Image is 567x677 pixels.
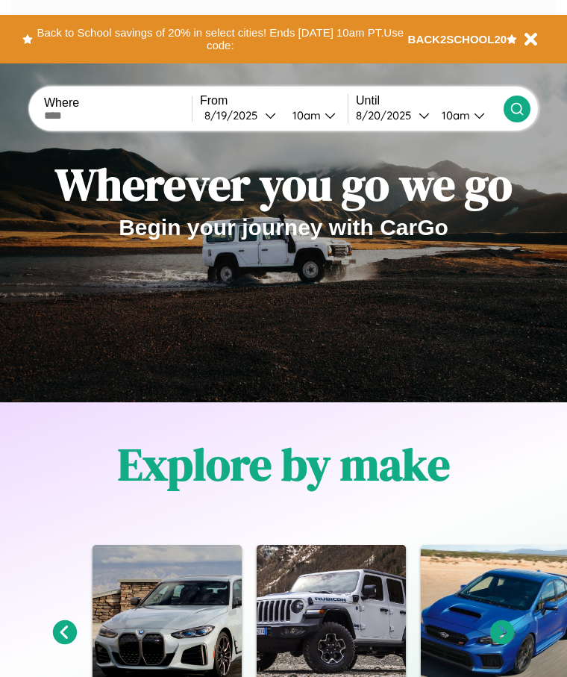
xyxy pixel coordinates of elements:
label: From [200,94,348,107]
label: Until [356,94,504,107]
div: 8 / 20 / 2025 [356,108,419,122]
b: BACK2SCHOOL20 [408,33,507,46]
button: 10am [430,107,504,123]
button: 10am [281,107,348,123]
button: Back to School savings of 20% in select cities! Ends [DATE] 10am PT.Use code: [33,22,408,56]
button: 8/19/2025 [200,107,281,123]
div: 10am [285,108,325,122]
div: 8 / 19 / 2025 [204,108,265,122]
h1: Explore by make [118,434,450,495]
div: 10am [434,108,474,122]
label: Where [44,96,192,110]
